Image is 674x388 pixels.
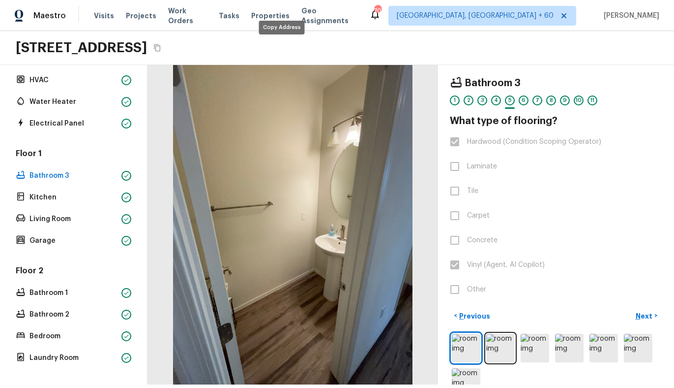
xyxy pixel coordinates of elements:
[29,75,117,85] p: HVAC
[546,96,556,105] div: 8
[450,308,494,324] button: <Previous
[29,193,117,202] p: Kitchen
[33,11,66,21] span: Maestro
[168,6,207,26] span: Work Orders
[259,21,305,34] div: Copy Address
[397,11,554,21] span: [GEOGRAPHIC_DATA], [GEOGRAPHIC_DATA] + 60
[151,41,164,54] button: Copy Address
[14,148,133,161] h5: Floor 1
[374,6,381,16] div: 707
[94,11,114,21] span: Visits
[467,211,490,221] span: Carpet
[16,39,147,57] h2: [STREET_ADDRESS]
[521,334,549,362] img: room img
[574,96,584,105] div: 10
[126,11,156,21] span: Projects
[519,96,528,105] div: 6
[29,214,117,224] p: Living Room
[600,11,659,21] span: [PERSON_NAME]
[29,331,117,341] p: Bedroom
[450,115,662,128] h4: What type of flooring?
[457,311,490,321] p: Previous
[505,96,515,105] div: 5
[589,334,618,362] img: room img
[29,236,117,246] p: Garage
[467,235,498,245] span: Concrete
[465,77,521,90] h4: Bathroom 3
[491,96,501,105] div: 4
[467,162,497,171] span: Laminate
[631,308,662,324] button: Next>
[560,96,570,105] div: 9
[251,11,290,21] span: Properties
[532,96,542,105] div: 7
[486,334,515,362] img: room img
[467,285,486,294] span: Other
[555,334,584,362] img: room img
[29,119,117,129] p: Electrical Panel
[219,12,239,19] span: Tasks
[450,96,460,105] div: 1
[29,171,117,181] p: Bathroom 3
[452,334,480,362] img: room img
[29,97,117,107] p: Water Heater
[467,260,545,270] span: Vinyl (Agent, AI Copilot)
[301,6,357,26] span: Geo Assignments
[636,311,654,321] p: Next
[29,353,117,363] p: Laundry Room
[464,96,473,105] div: 2
[477,96,487,105] div: 3
[587,96,597,105] div: 11
[29,310,117,320] p: Bathroom 2
[467,137,601,147] span: Hardwood (Condition Scoping Operator)
[29,288,117,298] p: Bathroom 1
[14,265,133,278] h5: Floor 2
[624,334,652,362] img: room img
[467,186,478,196] span: Tile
